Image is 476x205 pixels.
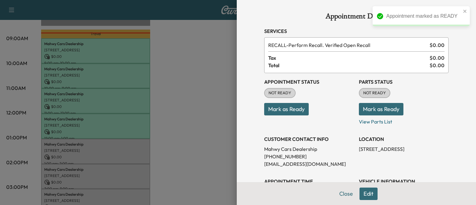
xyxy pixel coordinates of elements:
span: Perform Recall. Verified Open Recall [268,41,427,49]
span: $ 0.00 [430,41,445,49]
p: Mahwy Cars Dealership [264,145,354,153]
p: [STREET_ADDRESS] [359,145,449,153]
span: NOT READY [359,90,390,96]
h3: Services [264,27,449,35]
h1: Appointment Details [264,12,449,22]
button: Mark as Ready [359,103,403,115]
span: Total [268,62,430,69]
p: [PHONE_NUMBER] [264,153,354,160]
h3: Appointment Status [264,78,354,86]
h3: CUSTOMER CONTACT INFO [264,135,354,143]
button: Mark as Ready [264,103,309,115]
h3: LOCATION [359,135,449,143]
span: $ 0.00 [430,62,445,69]
h3: APPOINTMENT TIME [264,178,354,185]
p: View Parts List [359,115,449,125]
span: Tax [268,54,430,62]
button: Edit [359,188,378,200]
button: close [463,9,467,14]
p: [EMAIL_ADDRESS][DOMAIN_NAME] [264,160,354,168]
div: Appointment marked as READY [386,12,461,20]
h3: Parts Status [359,78,449,86]
button: Close [335,188,357,200]
span: NOT READY [265,90,295,96]
span: $ 0.00 [430,54,445,62]
h3: VEHICLE INFORMATION [359,178,449,185]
